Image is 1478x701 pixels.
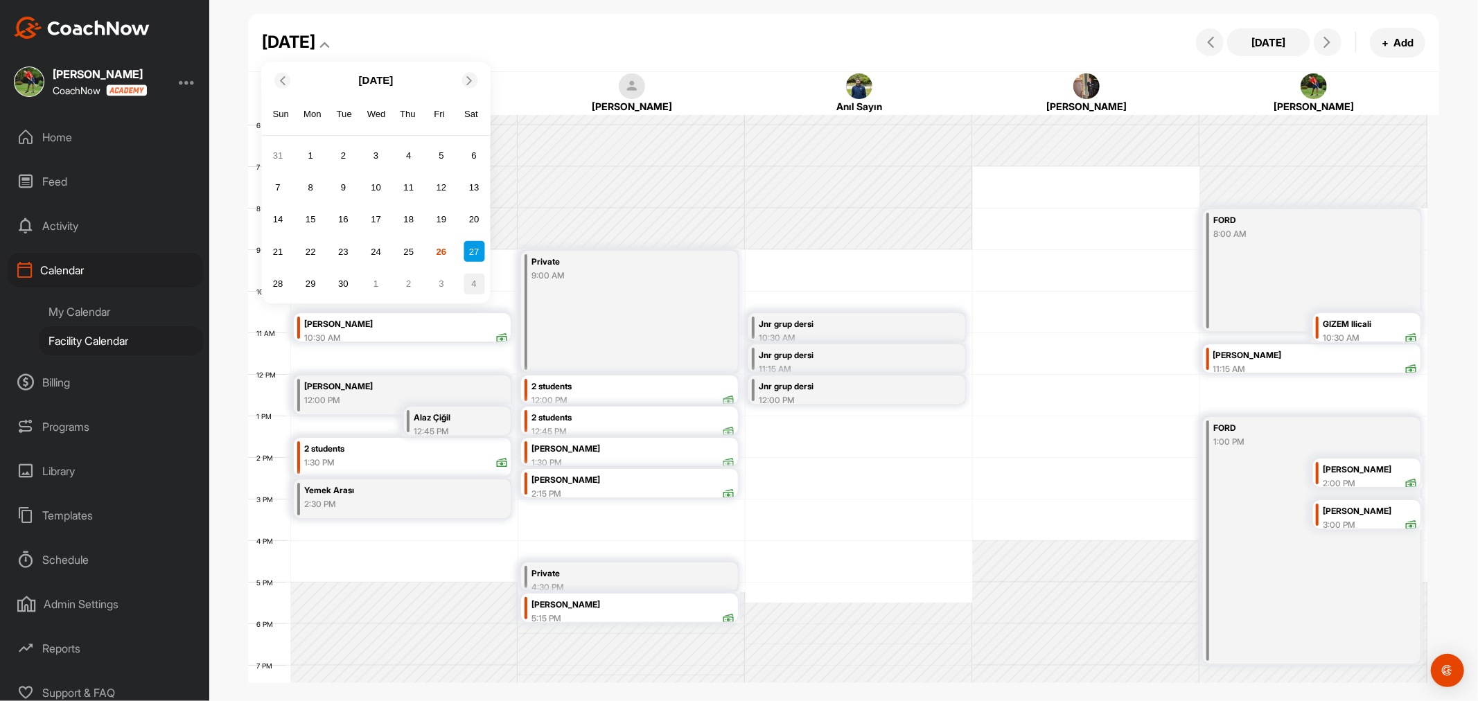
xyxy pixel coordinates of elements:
div: Choose Saturday, September 13th, 2025 [464,177,484,198]
div: 9 AM [248,246,288,254]
div: 2 students [531,379,735,395]
div: Choose Thursday, September 18th, 2025 [398,209,419,230]
div: 3 PM [248,495,287,504]
div: Private [531,254,700,270]
div: Choose Monday, September 1st, 2025 [300,145,321,166]
div: Mon [303,105,322,123]
div: Home [8,120,203,154]
div: Admin Settings [8,587,203,621]
div: 10:30 AM [1323,332,1360,344]
div: Activity [8,208,203,243]
div: [PERSON_NAME] [1220,99,1408,114]
div: CoachNow [53,85,147,96]
div: 5:15 PM [531,612,561,625]
div: 9:00 AM [531,269,700,282]
div: Choose Tuesday, September 2nd, 2025 [333,145,353,166]
div: 11:15 AM [759,363,927,375]
div: Feed [8,164,203,199]
div: [PERSON_NAME] [531,441,735,457]
div: Choose Wednesday, October 1st, 2025 [366,273,387,294]
div: Choose Wednesday, September 24th, 2025 [366,241,387,262]
div: Tue [335,105,353,123]
div: [DATE] [262,30,315,55]
div: Choose Saturday, September 27th, 2025 [464,241,484,262]
div: Schedule [8,542,203,577]
div: [PERSON_NAME] [1323,462,1417,478]
div: Choose Friday, September 5th, 2025 [431,145,452,166]
div: Yemek Arası [304,483,473,499]
img: square_9586089d7e11ec01d9bb61086f6e34e5.jpg [846,73,872,100]
div: Choose Sunday, August 31st, 2025 [267,145,288,166]
div: 4 PM [248,537,287,545]
div: 10:30 AM [304,332,341,344]
div: Choose Saturday, September 20th, 2025 [464,209,484,230]
div: 11:15 AM [1213,363,1246,375]
div: Choose Sunday, September 14th, 2025 [267,209,288,230]
div: 2:15 PM [531,488,561,500]
div: [PERSON_NAME] [304,379,473,395]
div: Choose Wednesday, September 17th, 2025 [366,209,387,230]
div: Templates [8,498,203,533]
div: 12:00 PM [531,394,568,407]
img: CoachNow [14,17,150,39]
div: Wed [367,105,385,123]
div: Choose Sunday, September 28th, 2025 [267,273,288,294]
img: square_0221d115ea49f605d8705f6c24cfd99a.jpg [14,66,44,97]
div: 6 AM [248,121,288,130]
div: Programs [8,409,203,444]
div: Choose Friday, September 19th, 2025 [431,209,452,230]
div: 8 AM [248,204,288,213]
div: [PERSON_NAME] [538,99,726,114]
div: 8:00 AM [1213,228,1382,240]
div: 10:30 AM [759,332,927,344]
div: 1:30 PM [531,456,562,469]
div: 2 students [531,410,735,426]
div: FORD [1213,213,1382,229]
div: 2 students [304,441,508,457]
div: 12:45 PM [414,425,494,438]
div: Choose Sunday, September 7th, 2025 [267,177,288,198]
div: 7 AM [248,163,287,171]
div: Fri [430,105,448,123]
div: [PERSON_NAME] [304,317,508,332]
div: [PERSON_NAME] [53,69,147,80]
div: Sun [272,105,290,123]
div: [PERSON_NAME] [531,472,735,488]
div: 12:00 PM [759,394,927,407]
div: Thu [399,105,417,123]
img: square_0221d115ea49f605d8705f6c24cfd99a.jpg [1301,73,1327,100]
div: Sat [462,105,480,123]
div: 2:00 PM [1323,477,1355,490]
div: Reports [8,631,203,666]
div: Choose Monday, September 8th, 2025 [300,177,321,198]
img: CoachNow acadmey [106,85,147,96]
div: Choose Tuesday, September 16th, 2025 [333,209,353,230]
div: Jnr grup dersi [759,348,927,364]
div: Choose Tuesday, September 23rd, 2025 [333,241,353,262]
div: Choose Friday, September 12th, 2025 [431,177,452,198]
span: + [1382,35,1389,50]
div: Choose Monday, September 29th, 2025 [300,273,321,294]
div: Choose Saturday, October 4th, 2025 [464,273,484,294]
div: 11 AM [248,329,289,337]
div: 12 PM [248,371,290,379]
p: [DATE] [359,72,394,88]
div: [PERSON_NAME] [531,597,735,613]
div: Choose Saturday, September 6th, 2025 [464,145,484,166]
div: Choose Monday, September 22nd, 2025 [300,241,321,262]
div: 7 PM [248,662,286,670]
div: Choose Thursday, October 2nd, 2025 [398,273,419,294]
div: Choose Tuesday, September 9th, 2025 [333,177,353,198]
img: square_default-ef6cabf814de5a2bf16c804365e32c732080f9872bdf737d349900a9daf73cf9.png [619,73,645,100]
div: Alaz Çiğil [414,410,494,426]
div: 12:45 PM [531,425,567,438]
div: Choose Sunday, September 21st, 2025 [267,241,288,262]
div: Anıl Sayın [765,99,953,114]
div: Open Intercom Messenger [1431,654,1464,687]
div: 1:30 PM [304,456,335,469]
button: [DATE] [1227,28,1310,56]
div: FORD [1213,420,1382,436]
button: +Add [1370,28,1425,57]
div: Choose Thursday, September 25th, 2025 [398,241,419,262]
div: 1 PM [248,412,285,420]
